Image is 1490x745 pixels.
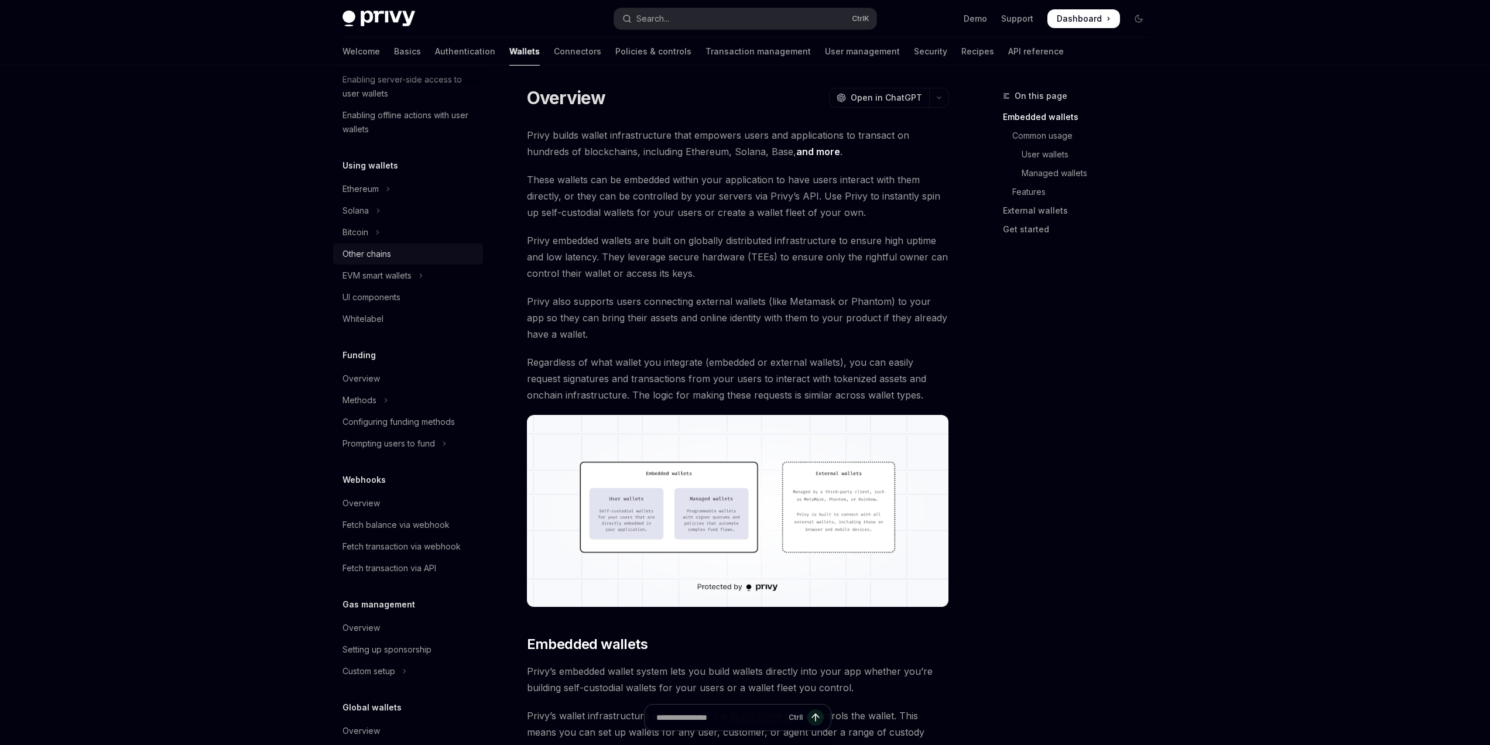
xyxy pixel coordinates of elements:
a: Fetch transaction via API [333,558,483,579]
button: Open in ChatGPT [829,88,929,108]
a: Authentication [435,37,495,66]
a: Setting up sponsorship [333,639,483,660]
div: Overview [342,621,380,635]
a: Fetch balance via webhook [333,514,483,535]
a: Overview [333,493,483,514]
span: Dashboard [1057,13,1102,25]
span: Privy embedded wallets are built on globally distributed infrastructure to ensure high uptime and... [527,232,949,281]
div: Methods [342,393,376,407]
button: Toggle Custom setup section [333,661,483,682]
img: dark logo [342,11,415,27]
a: User wallets [1003,145,1157,164]
div: Ethereum [342,182,379,196]
a: Other chains [333,243,483,265]
a: Enabling server-side access to user wallets [333,69,483,104]
button: Toggle Bitcoin section [333,222,483,243]
a: Whitelabel [333,308,483,329]
span: These wallets can be embedded within your application to have users interact with them directly, ... [527,171,949,221]
div: Custom setup [342,664,395,678]
div: Fetch transaction via webhook [342,540,461,554]
span: Privy’s embedded wallet system lets you build wallets directly into your app whether you’re build... [527,663,949,696]
button: Toggle EVM smart wallets section [333,265,483,286]
div: Fetch transaction via API [342,561,436,575]
a: Policies & controls [615,37,691,66]
a: Overview [333,617,483,638]
div: Bitcoin [342,225,368,239]
h5: Funding [342,348,376,362]
h1: Overview [527,87,606,108]
div: Overview [342,372,380,386]
div: EVM smart wallets [342,269,412,283]
span: Open in ChatGPT [851,92,922,104]
a: Configuring funding methods [333,411,483,432]
a: and more [796,146,840,158]
button: Toggle Ethereum section [333,178,483,200]
a: Enabling offline actions with user wallets [333,105,483,140]
div: Configuring funding methods [342,415,455,429]
div: Whitelabel [342,312,383,326]
a: Wallets [509,37,540,66]
div: Prompting users to fund [342,437,435,451]
button: Toggle Solana section [333,200,483,221]
a: Transaction management [705,37,811,66]
a: Security [914,37,947,66]
button: Open search [614,8,876,29]
a: Get started [1003,220,1157,239]
a: Recipes [961,37,994,66]
a: Features [1003,183,1157,201]
h5: Gas management [342,598,415,612]
button: Toggle dark mode [1129,9,1148,28]
div: Search... [636,12,669,26]
a: Welcome [342,37,380,66]
a: Basics [394,37,421,66]
input: Ask a question... [656,705,784,730]
img: images/walletoverview.png [527,415,949,607]
div: Overview [342,496,380,510]
a: Managed wallets [1003,164,1157,183]
a: Embedded wallets [1003,108,1157,126]
a: Connectors [554,37,601,66]
a: Common usage [1003,126,1157,145]
a: User management [825,37,900,66]
a: Fetch transaction via webhook [333,536,483,557]
div: Enabling offline actions with user wallets [342,108,476,136]
a: Overview [333,720,483,741]
h5: Using wallets [342,159,398,173]
div: Other chains [342,247,391,261]
span: Privy builds wallet infrastructure that empowers users and applications to transact on hundreds o... [527,127,949,160]
span: Regardless of what wallet you integrate (embedded or external wallets), you can easily request si... [527,354,949,403]
div: Setting up sponsorship [342,643,431,657]
a: Overview [333,368,483,389]
a: External wallets [1003,201,1157,220]
h5: Webhooks [342,473,386,487]
div: Solana [342,204,369,218]
span: Ctrl K [852,14,869,23]
div: Overview [342,724,380,738]
h5: Global wallets [342,701,402,715]
div: Fetch balance via webhook [342,518,450,532]
a: Support [1001,13,1033,25]
button: Toggle Prompting users to fund section [333,433,483,454]
button: Toggle Methods section [333,390,483,411]
a: API reference [1008,37,1064,66]
a: Demo [964,13,987,25]
a: UI components [333,287,483,308]
div: UI components [342,290,400,304]
span: Embedded wallets [527,635,648,654]
span: On this page [1015,89,1067,103]
a: Dashboard [1047,9,1120,28]
div: Enabling server-side access to user wallets [342,73,476,101]
span: Privy also supports users connecting external wallets (like Metamask or Phantom) to your app so t... [527,293,949,342]
button: Send message [807,709,824,726]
